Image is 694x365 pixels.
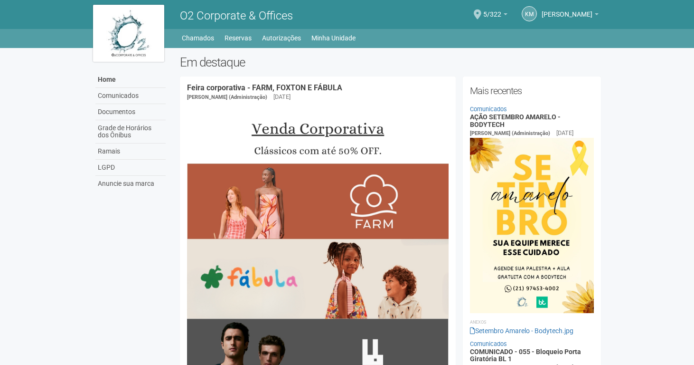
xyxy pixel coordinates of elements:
a: Autorizações [262,31,301,45]
span: 5/322 [483,1,501,18]
a: Comunicados [470,106,507,113]
a: Comunicados [470,340,507,347]
span: Karine Mansour Soares [542,1,592,18]
h2: Mais recentes [470,84,594,98]
a: Grade de Horários dos Ônibus [95,120,166,144]
a: AÇÃO SETEMBRO AMARELO - BODYTECH [470,113,561,128]
span: [PERSON_NAME] (Administração) [470,130,550,136]
img: Setembro%20Amarelo%20-%20Bodytech.jpg [470,138,594,313]
span: [PERSON_NAME] (Administração) [187,94,267,100]
a: Ramais [95,144,166,160]
a: COMUNICADO - 055 - Bloqueio Porta Giratória BL 1 [470,348,581,363]
a: [PERSON_NAME] [542,12,599,19]
a: Home [95,72,166,88]
a: 5/322 [483,12,507,19]
a: Anuncie sua marca [95,176,166,192]
span: O2 Corporate & Offices [180,9,293,22]
a: Feira corporativa - FARM, FOXTON E FÁBULA [187,83,342,92]
a: Chamados [182,31,214,45]
a: Reservas [225,31,252,45]
a: Minha Unidade [311,31,356,45]
a: Comunicados [95,88,166,104]
div: [DATE] [556,129,573,137]
a: KM [522,6,537,21]
img: logo.jpg [93,5,164,62]
div: [DATE] [273,93,291,101]
a: Setembro Amarelo - Bodytech.jpg [470,327,573,335]
li: Anexos [470,318,594,327]
h2: Em destaque [180,55,601,69]
a: LGPD [95,160,166,176]
a: Documentos [95,104,166,120]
